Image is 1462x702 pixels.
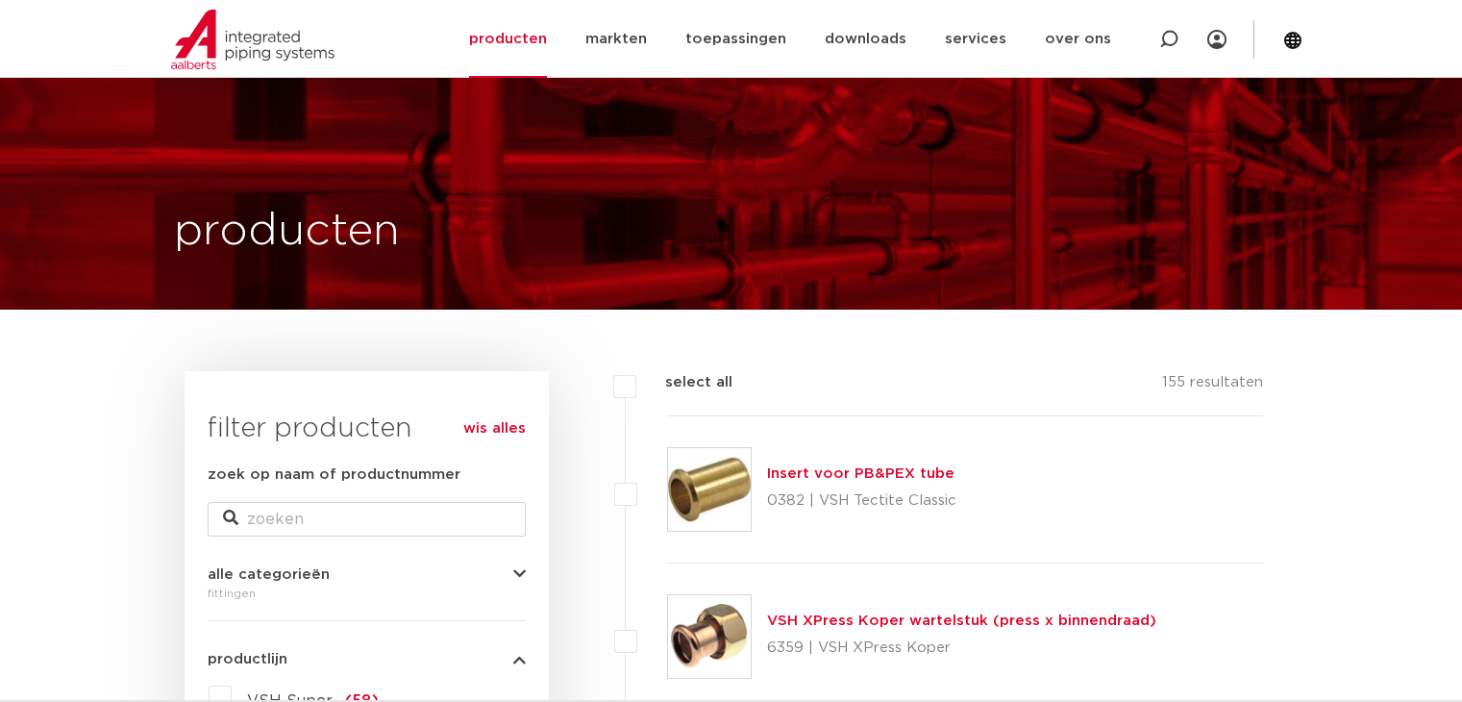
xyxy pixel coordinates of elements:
[668,595,751,678] img: Thumbnail for VSH XPress Koper wartelstuk (press x binnendraad)
[208,582,526,605] div: fittingen
[208,410,526,448] h3: filter producten
[208,567,526,582] button: alle categorieën
[208,464,460,487] label: zoek op naam of productnummer
[208,502,526,537] input: zoeken
[767,614,1156,628] a: VSH XPress Koper wartelstuk (press x binnendraad)
[208,567,330,582] span: alle categorieën
[174,201,400,263] h1: producten
[767,633,1156,664] p: 6359 | VSH XPress Koper
[767,466,954,481] a: Insert voor PB&PEX tube
[208,652,287,666] span: productlijn
[463,417,526,440] a: wis alles
[1162,371,1263,401] p: 155 resultaten
[636,371,732,394] label: select all
[767,486,956,516] p: 0382 | VSH Tectite Classic
[668,448,751,531] img: Thumbnail for Insert voor PB&PEX tube
[208,652,526,666] button: productlijn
